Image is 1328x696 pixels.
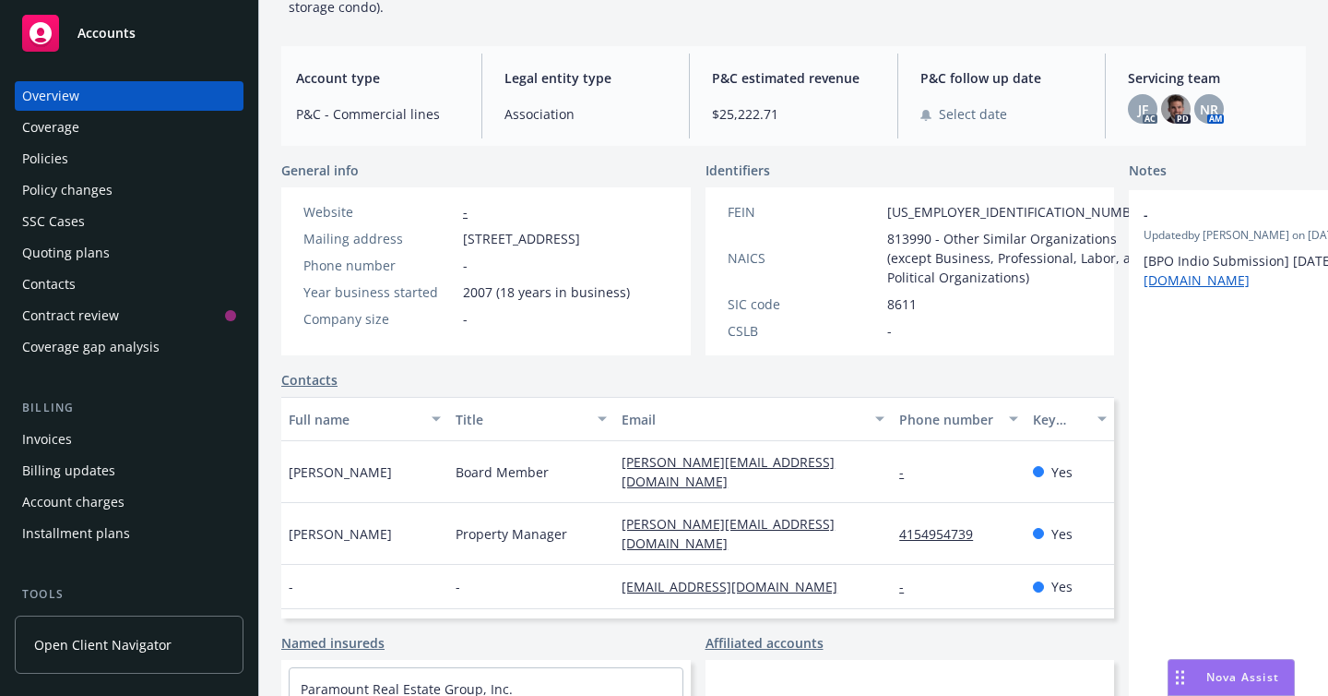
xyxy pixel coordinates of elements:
div: Full name [289,410,421,429]
div: NAICS [728,248,880,268]
div: Coverage gap analysis [22,332,160,362]
button: Full name [281,397,448,441]
a: - [899,578,919,595]
div: Quoting plans [22,238,110,268]
span: Identifiers [705,161,770,180]
a: Accounts [15,7,243,59]
div: Title [456,410,587,429]
div: SSC Cases [22,207,85,236]
span: Open Client Navigator [34,635,172,654]
img: photo [1161,94,1191,124]
div: Contacts [22,270,76,299]
div: Policies [22,144,68,174]
span: Property Manager [456,524,567,544]
span: [US_EMPLOYER_IDENTIFICATION_NUMBER] [887,202,1151,222]
span: Yes [1051,577,1073,596]
span: Board Member [456,462,549,482]
a: SSC Cases [15,207,243,236]
span: - [463,309,468,329]
div: Installment plans [22,519,130,548]
span: $25,222.71 [712,104,875,124]
div: Tools [15,585,243,604]
div: CSLB [728,321,880,341]
a: Policies [15,144,243,174]
span: P&C - Commercial lines [296,104,459,124]
span: [PERSON_NAME] [289,524,392,544]
div: Policy changes [22,175,113,205]
div: Coverage [22,113,79,142]
a: Account charges [15,487,243,517]
span: Nova Assist [1206,669,1279,685]
div: Key contact [1033,410,1086,429]
span: Servicing team [1128,68,1291,88]
a: Named insureds [281,633,385,653]
span: - [456,577,460,596]
a: Invoices [15,425,243,454]
a: Policy changes [15,175,243,205]
span: 813990 - Other Similar Organizations (except Business, Professional, Labor, and Political Organiz... [887,229,1151,287]
span: [PERSON_NAME] [289,462,392,482]
div: SIC code [728,294,880,314]
span: NR [1200,100,1218,119]
button: Phone number [892,397,1025,441]
button: Email [614,397,892,441]
a: Contacts [15,270,243,299]
a: [PERSON_NAME][EMAIL_ADDRESS][DOMAIN_NAME] [622,453,835,490]
span: [STREET_ADDRESS] [463,229,580,248]
a: Affiliated accounts [705,633,824,653]
a: Installment plans [15,519,243,548]
button: Title [448,397,615,441]
a: 4154954739 [899,525,988,543]
span: Account type [296,68,459,88]
div: Drag to move [1168,660,1192,695]
a: Billing updates [15,456,243,486]
div: FEIN [728,202,880,222]
div: Billing updates [22,456,115,486]
span: - [463,256,468,275]
span: P&C estimated revenue [712,68,875,88]
a: - [899,463,919,481]
span: Association [504,104,668,124]
button: Nova Assist [1168,659,1295,696]
span: - [887,321,892,341]
span: JF [1138,100,1148,119]
div: Overview [22,81,79,111]
div: Email [622,410,864,429]
div: Phone number [899,410,997,429]
a: Contract review [15,301,243,330]
span: - [289,577,293,596]
span: 2007 (18 years in business) [463,282,630,302]
div: Phone number [303,256,456,275]
a: Coverage [15,113,243,142]
span: Legal entity type [504,68,668,88]
a: Overview [15,81,243,111]
div: Invoices [22,425,72,454]
a: Contacts [281,370,338,390]
div: Website [303,202,456,222]
span: Yes [1051,524,1073,544]
div: Mailing address [303,229,456,248]
a: Quoting plans [15,238,243,268]
div: Company size [303,309,456,329]
div: Billing [15,399,243,417]
span: General info [281,161,359,180]
div: Account charges [22,487,125,517]
span: 8611 [887,294,917,314]
a: [EMAIL_ADDRESS][DOMAIN_NAME] [622,578,852,595]
span: Notes [1129,161,1167,183]
button: Key contact [1026,397,1114,441]
span: Select date [939,104,1007,124]
div: Contract review [22,301,119,330]
a: - [463,203,468,221]
div: Year business started [303,282,456,302]
a: Coverage gap analysis [15,332,243,362]
span: P&C follow up date [920,68,1084,88]
span: Accounts [77,26,136,41]
span: Yes [1051,462,1073,482]
a: [PERSON_NAME][EMAIL_ADDRESS][DOMAIN_NAME] [622,515,835,552]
